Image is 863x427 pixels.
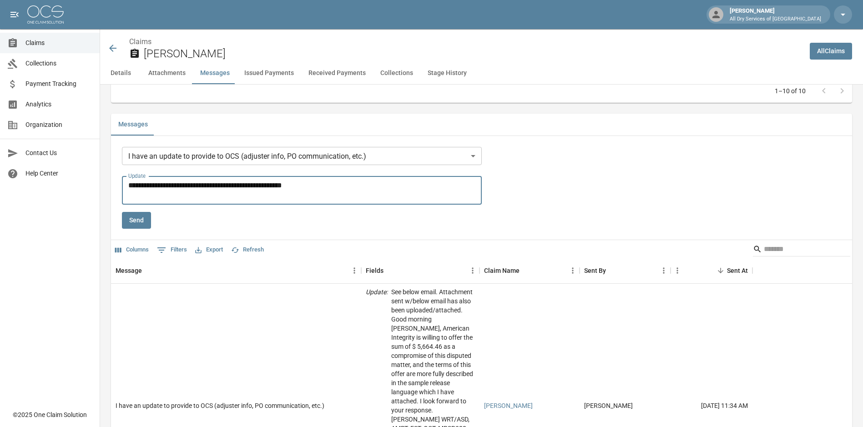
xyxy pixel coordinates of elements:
button: Send [122,212,151,229]
span: Analytics [25,100,92,109]
button: open drawer [5,5,24,24]
div: [PERSON_NAME] [726,6,825,23]
button: Menu [657,264,671,277]
button: Sort [606,264,619,277]
div: I have an update to provide to OCS (adjuster info, PO communication, etc.) [116,401,324,410]
div: Joe Antonelli [584,401,633,410]
button: Show filters [155,243,189,257]
div: Message [111,258,361,283]
span: Payment Tracking [25,79,92,89]
div: Claim Name [479,258,580,283]
div: © 2025 One Claim Solution [13,410,87,419]
div: Fields [361,258,479,283]
div: Search [753,242,850,258]
button: Sort [520,264,532,277]
button: Issued Payments [237,62,301,84]
button: Export [193,243,225,257]
div: anchor tabs [100,62,863,84]
span: Help Center [25,169,92,178]
a: Claims [129,37,151,46]
span: Claims [25,38,92,48]
button: Select columns [113,243,151,257]
div: related-list tabs [111,114,852,136]
button: Menu [466,264,479,277]
img: ocs-logo-white-transparent.png [27,5,64,24]
button: Sort [142,264,155,277]
button: Details [100,62,141,84]
a: AllClaims [810,43,852,60]
div: Sent At [671,258,752,283]
div: Sent By [584,258,606,283]
a: [PERSON_NAME] [484,401,533,410]
span: Contact Us [25,148,92,158]
button: Menu [566,264,580,277]
button: Menu [348,264,361,277]
button: Collections [373,62,420,84]
h2: [PERSON_NAME] [144,47,802,60]
button: Sort [384,264,396,277]
span: Organization [25,120,92,130]
div: Fields [366,258,384,283]
button: Messages [111,114,155,136]
button: Attachments [141,62,193,84]
div: Message [116,258,142,283]
label: Update [128,172,146,180]
p: 1–10 of 10 [775,86,806,95]
button: Menu [671,264,684,277]
button: Sort [714,264,727,277]
button: Messages [193,62,237,84]
div: Sent At [727,258,748,283]
span: Collections [25,59,92,68]
button: Refresh [229,243,266,257]
div: I have an update to provide to OCS (adjuster info, PO communication, etc.) [122,147,482,165]
button: Stage History [420,62,474,84]
nav: breadcrumb [129,36,802,47]
div: Sent By [580,258,671,283]
div: Claim Name [484,258,520,283]
button: Received Payments [301,62,373,84]
p: All Dry Services of [GEOGRAPHIC_DATA] [730,15,821,23]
